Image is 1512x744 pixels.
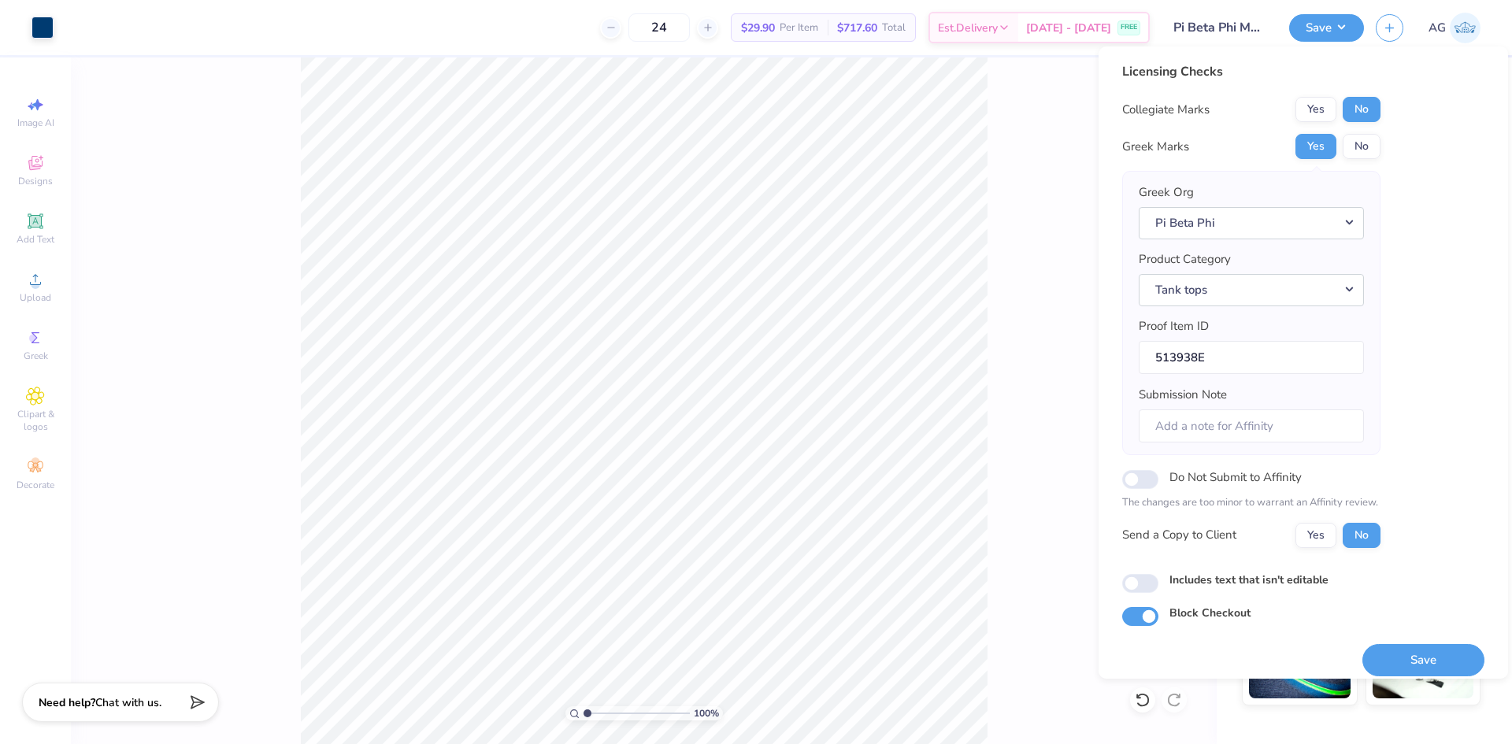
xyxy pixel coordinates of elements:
label: Proof Item ID [1139,317,1209,335]
label: Do Not Submit to Affinity [1169,467,1302,487]
span: Decorate [17,479,54,491]
button: No [1343,134,1380,159]
span: Chat with us. [95,695,161,710]
div: Collegiate Marks [1122,101,1210,119]
span: [DATE] - [DATE] [1026,20,1111,36]
div: Licensing Checks [1122,62,1380,81]
button: Yes [1295,134,1336,159]
div: Greek Marks [1122,138,1189,156]
span: Add Text [17,233,54,246]
button: Yes [1295,523,1336,548]
input: Untitled Design [1162,12,1277,43]
label: Submission Note [1139,386,1227,404]
span: Designs [18,175,53,187]
span: Upload [20,291,51,304]
span: $717.60 [837,20,877,36]
label: Includes text that isn't editable [1169,572,1329,588]
label: Greek Org [1139,183,1194,202]
button: No [1343,523,1380,548]
span: Est. Delivery [938,20,998,36]
span: $29.90 [741,20,775,36]
label: Block Checkout [1169,605,1251,621]
button: No [1343,97,1380,122]
span: FREE [1121,22,1137,33]
button: Save [1362,644,1484,676]
input: Add a note for Affinity [1139,409,1364,443]
span: Image AI [17,117,54,129]
label: Product Category [1139,250,1231,268]
span: AG [1429,19,1446,37]
span: Total [882,20,906,36]
button: Tank tops [1139,274,1364,306]
button: Pi Beta Phi [1139,207,1364,239]
strong: Need help? [39,695,95,710]
p: The changes are too minor to warrant an Affinity review. [1122,495,1380,511]
a: AG [1429,13,1480,43]
span: Greek [24,350,48,362]
button: Yes [1295,97,1336,122]
span: 100 % [694,706,719,720]
span: Per Item [780,20,818,36]
input: – – [628,13,690,42]
img: Aljosh Eyron Garcia [1450,13,1480,43]
div: Send a Copy to Client [1122,526,1236,544]
span: Clipart & logos [8,408,63,433]
button: Save [1289,14,1364,42]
